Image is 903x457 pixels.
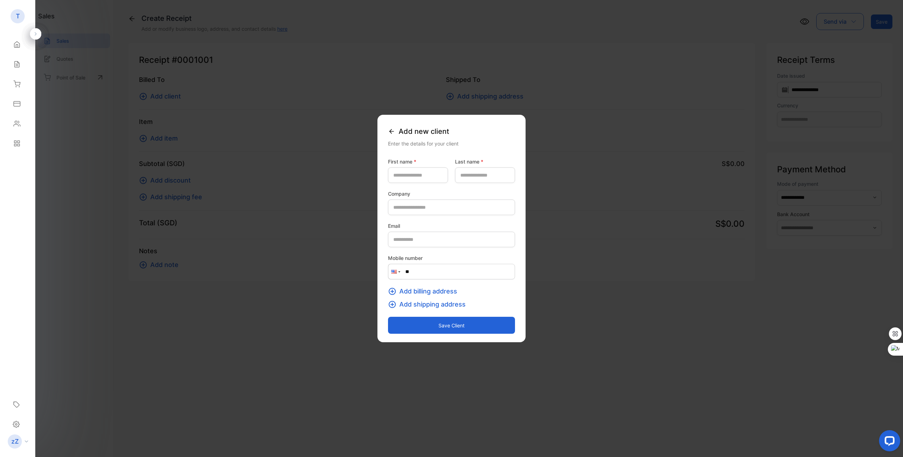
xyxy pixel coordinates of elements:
button: Add billing address [388,286,461,296]
span: Add shipping address [399,299,466,309]
button: Add shipping address [388,299,470,309]
span: Add billing address [399,286,457,296]
div: Enter the details for your client [388,140,515,147]
label: Email [388,222,515,230]
label: First name [388,158,448,165]
span: Add new client [399,126,449,137]
p: T [16,12,20,21]
iframe: LiveChat chat widget [873,427,903,457]
label: Last name [455,158,515,165]
button: Save client [388,317,515,334]
p: zZ [11,437,19,446]
label: Company [388,190,515,197]
label: Mobile number [388,254,515,262]
div: United States: + 1 [388,264,402,279]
